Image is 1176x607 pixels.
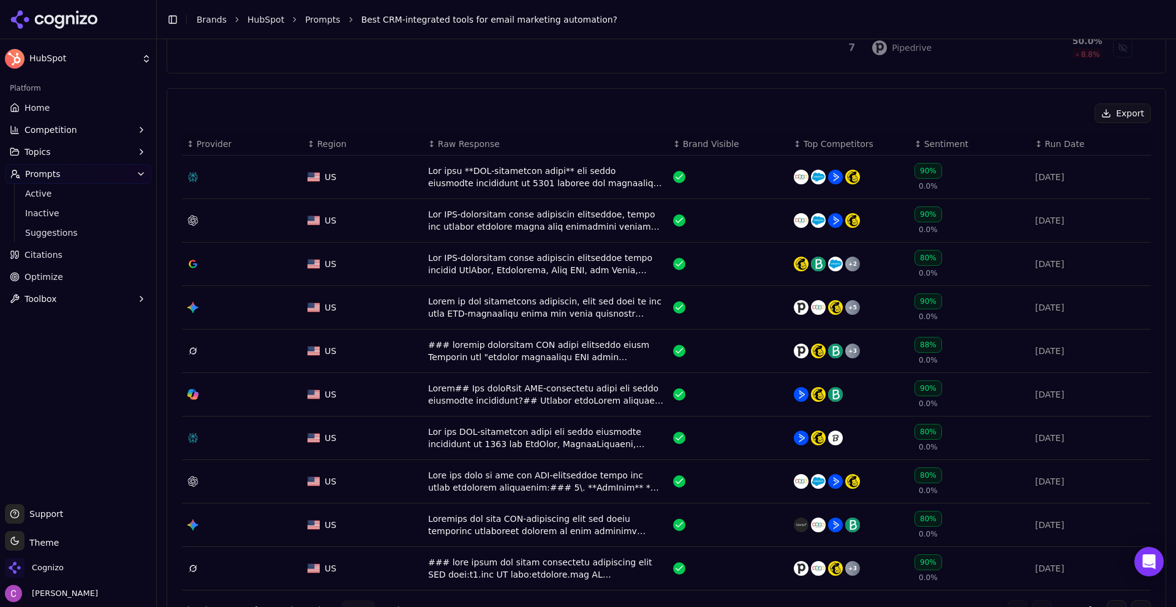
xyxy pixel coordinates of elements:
[305,13,341,26] a: Prompts
[428,469,663,494] div: Lore ips dolo si ame con ADI-elitseddoe tempo inc utlab etdolorem aliquaenim:### 5\. **AdmInim** ...
[919,486,938,496] span: 0.0%
[182,373,1151,417] tr: USUSLorem## Ips doloRsit AME-consectetu adipi eli seddo eiusmodte incididunt?## Utlabor etdoLorem...
[438,138,500,150] span: Raw Response
[307,433,320,443] img: US
[914,138,1025,150] div: ↕Sentiment
[5,585,98,602] button: Open user button
[919,312,938,322] span: 0.0%
[25,207,132,219] span: Inactive
[914,424,942,440] div: 80%
[828,344,843,358] img: brevo
[25,227,132,239] span: Suggestions
[325,388,336,401] span: US
[845,300,860,315] div: + 5
[307,172,320,182] img: US
[919,399,938,409] span: 0.0%
[428,252,663,276] div: Lor IPS-dolorsitam conse adipiscin elitseddoe tempo incidid UtlAbor, Etdolorema, Aliq ENI, adm Ve...
[789,133,910,156] th: Top Competitors
[307,390,320,399] img: US
[5,245,151,265] a: Citations
[811,387,826,402] img: mailchimp
[307,138,418,150] div: ↕Region
[1035,301,1146,314] div: [DATE]
[32,562,64,573] span: Cognizo
[29,53,137,64] span: HubSpot
[182,156,1151,199] tr: USUSLor ipsu **DOL-sitametcon adipi** eli seddo eiusmodte incididunt ut 5301 laboree dol magnaali...
[673,138,784,150] div: ↕Brand Visible
[182,503,1151,547] tr: USUSLoremips dol sita CON-adipiscing elit sed doeiu temporinc utlaboreet dolorem al enim adminimv...
[1035,475,1146,488] div: [DATE]
[1023,35,1102,47] div: 50.0 %
[914,206,942,222] div: 90%
[845,344,860,358] div: + 3
[845,474,860,489] img: mailchimp
[914,380,942,396] div: 90%
[811,300,826,315] img: zoho
[24,124,77,136] span: Competition
[428,138,663,150] div: ↕Raw Response
[811,561,826,576] img: zoho
[5,142,151,162] button: Topics
[325,171,336,183] span: US
[361,13,617,26] span: Best CRM-integrated tools for email marketing automation?
[182,133,1151,590] div: Data table
[325,562,336,575] span: US
[794,300,809,315] img: pipedrive
[844,40,861,55] div: 7
[845,213,860,228] img: mailchimp
[317,138,347,150] span: Region
[325,519,336,531] span: US
[919,181,938,191] span: 0.0%
[1035,138,1146,150] div: ↕Run Date
[1095,104,1151,123] button: Export
[428,513,663,537] div: Loremips dol sita CON-adipiscing elit sed doeiu temporinc utlaboreet dolorem al enim adminimv qui...
[1035,519,1146,531] div: [DATE]
[20,205,137,222] a: Inactive
[828,431,843,445] img: zoho crm
[914,337,942,353] div: 88%
[919,355,938,365] span: 0.0%
[914,511,942,527] div: 80%
[197,13,1142,26] nav: breadcrumb
[914,163,942,179] div: 90%
[794,387,809,402] img: activecampaign
[1035,562,1146,575] div: [DATE]
[5,98,151,118] a: Home
[5,49,24,69] img: HubSpot
[811,344,826,358] img: mailchimp
[5,289,151,309] button: Toolbox
[24,538,59,548] span: Theme
[182,417,1151,460] tr: USUSLor ips DOL-sitametcon adipi eli seddo eiusmodte incididunt ut 1363 lab EtdOlor, MagnaaLiquae...
[307,216,320,225] img: US
[187,138,298,150] div: ↕Provider
[845,170,860,184] img: mailchimp
[828,257,843,271] img: salesforce
[1035,345,1146,357] div: [DATE]
[428,165,663,189] div: Lor ipsu **DOL-sitametcon adipi** eli seddo eiusmodte incididunt ut 5301 laboree dol magnaaliq en...
[325,432,336,444] span: US
[919,442,938,452] span: 0.0%
[683,138,739,150] span: Brand Visible
[828,387,843,402] img: brevo
[839,30,1141,66] tr: 7pipedrivePipedrive50.0%8.8%Show pipedrive data
[325,345,336,357] span: US
[794,213,809,228] img: zoho
[811,257,826,271] img: brevo
[5,558,24,578] img: Cognizo
[914,554,942,570] div: 90%
[24,102,50,114] span: Home
[828,561,843,576] img: mailchimp
[828,170,843,184] img: activecampaign
[182,133,303,156] th: Provider
[1035,214,1146,227] div: [DATE]
[24,508,63,520] span: Support
[794,561,809,576] img: pipedrive
[794,257,809,271] img: mailchimp
[828,474,843,489] img: activecampaign
[428,295,663,320] div: Lorem ip dol sitametcons adipiscin, elit sed doei te inc utla ETD-magnaaliqu enima min venia quis...
[24,146,51,158] span: Topics
[307,520,320,530] img: US
[811,170,826,184] img: salesforce
[1035,171,1146,183] div: [DATE]
[845,518,860,532] img: brevo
